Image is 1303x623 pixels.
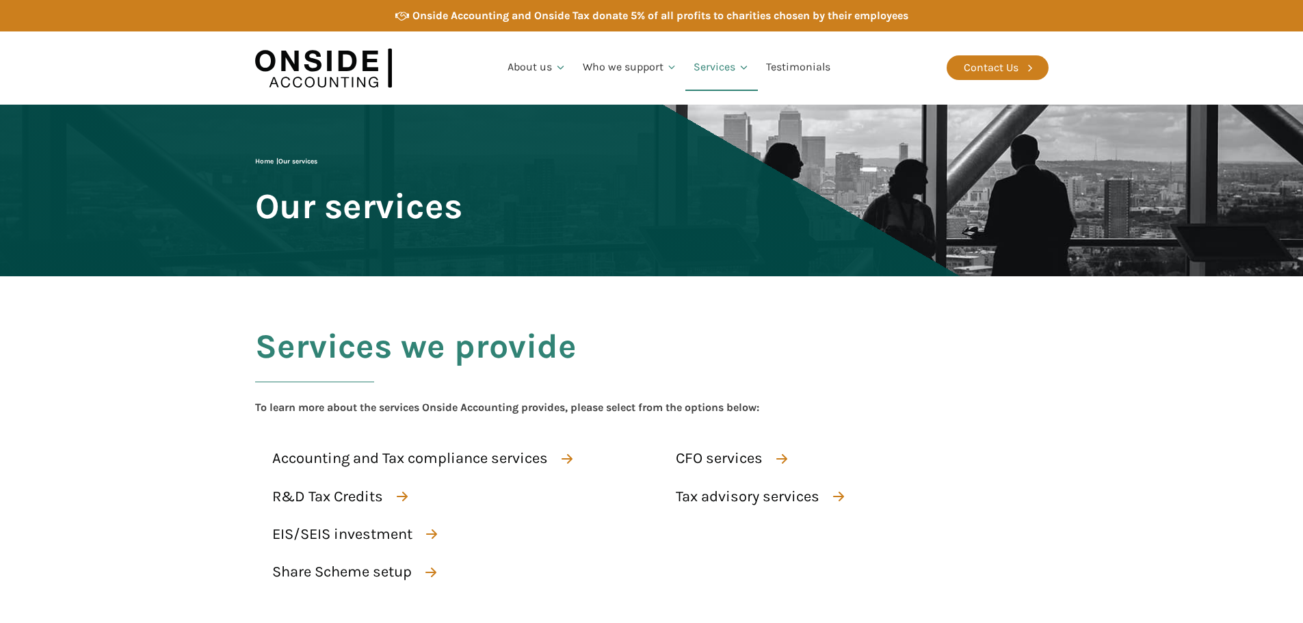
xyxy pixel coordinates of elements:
[758,44,839,91] a: Testimonials
[255,519,449,550] a: EIS/SEIS investment
[255,481,420,512] a: R&D Tax Credits
[272,522,412,546] div: EIS/SEIS investment
[272,485,383,509] div: R&D Tax Credits
[255,557,449,587] a: Share Scheme setup
[499,44,575,91] a: About us
[659,481,856,512] a: Tax advisory services
[947,55,1049,80] a: Contact Us
[255,399,759,416] div: To learn more about the services Onside Accounting provides, please select from the options below:
[272,447,548,470] div: Accounting and Tax compliance services
[255,42,392,94] img: Onside Accounting
[255,187,462,225] span: Our services
[964,59,1018,77] div: Contact Us
[685,44,758,91] a: Services
[659,443,800,474] a: CFO services
[255,328,577,399] h2: Services we provide
[255,157,274,165] a: Home
[278,157,317,165] span: Our services
[255,443,585,474] a: Accounting and Tax compliance services
[676,447,763,470] div: CFO services
[575,44,686,91] a: Who we support
[272,560,412,584] div: Share Scheme setup
[412,7,908,25] div: Onside Accounting and Onside Tax donate 5% of all profits to charities chosen by their employees
[676,485,819,509] div: Tax advisory services
[255,157,317,165] span: |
